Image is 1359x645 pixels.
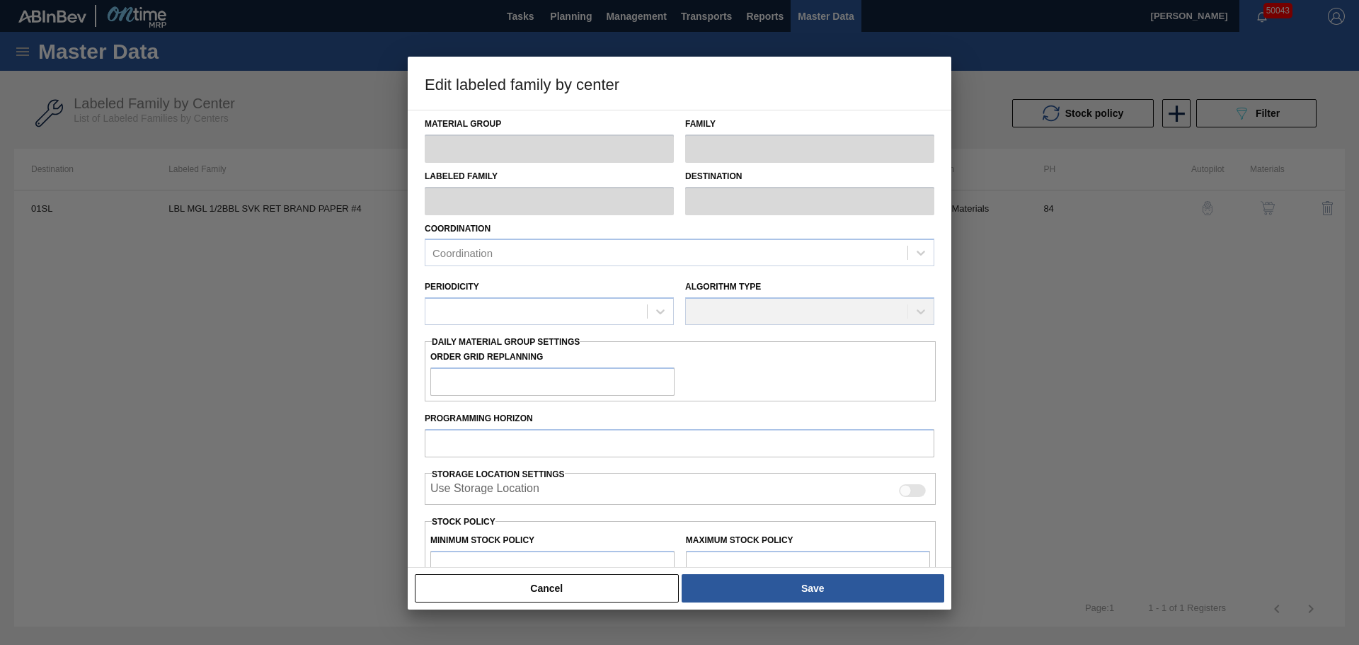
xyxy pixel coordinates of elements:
[408,57,951,110] h3: Edit labeled family by center
[686,535,793,545] label: Maximum Stock Policy
[685,114,934,135] label: Family
[425,409,934,429] label: Programming Horizon
[425,114,674,135] label: Material Group
[415,574,679,603] button: Cancel
[682,574,944,603] button: Save
[425,282,479,292] label: Periodicity
[430,482,539,499] label: When enabled, the system will display stocks from different storage locations.
[432,517,495,527] label: Stock Policy
[432,337,580,347] span: Daily Material Group Settings
[432,469,565,479] span: Storage Location Settings
[432,247,493,259] div: Coordination
[430,535,534,545] label: Minimum Stock Policy
[425,224,491,234] label: Coordination
[685,166,934,187] label: Destination
[430,347,675,367] label: Order Grid Replanning
[685,282,761,292] label: Algorithm Type
[425,166,674,187] label: Labeled Family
